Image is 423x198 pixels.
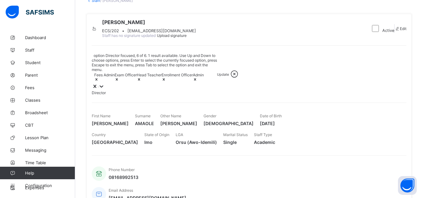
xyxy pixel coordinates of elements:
span: Parent [25,73,75,78]
button: Open asap [398,176,417,195]
span: [PERSON_NAME] [160,121,197,126]
span: Date of Birth [260,114,282,118]
div: Enrollment Officer [162,73,193,77]
span: Edit [400,26,406,31]
span: Dashboard [25,35,75,40]
span: Lesson Plan [25,135,75,140]
span: Messaging [25,148,75,153]
span: Surname [135,114,151,118]
span: Gender [204,114,216,118]
span: [DATE] [260,121,282,126]
span: Time Table [25,160,75,165]
div: Fees Admin [94,73,115,77]
span: Country [92,132,106,137]
span: Active [382,28,394,33]
span: Staff [25,48,75,53]
span: Marital Status [223,132,248,137]
span: Staff Type [254,132,272,137]
span: ECS/202 [102,28,119,33]
span: Upload signature [157,33,187,38]
span: CBT [25,123,75,128]
span: AMAOLE [135,121,154,126]
span: [EMAIL_ADDRESS][DOMAIN_NAME] [127,28,196,33]
span: Configuration [25,183,75,188]
span: Other Name [160,114,181,118]
span: Classes [25,98,75,103]
span: [PERSON_NAME] [92,121,129,126]
div: Director [92,90,217,95]
span: Academic [254,140,275,145]
span: Fees [25,85,75,90]
span: Imo [144,140,169,145]
span: Single [223,140,248,145]
span: Broadsheet [25,110,75,115]
span: Phone Number [109,167,135,172]
img: safsims [6,6,54,19]
span: State of Origin [144,132,169,137]
div: Head Teacher [137,73,162,77]
span: [PERSON_NAME] [102,19,196,25]
div: • [102,28,196,33]
span: First Name [92,114,111,118]
span: Email Address [109,188,133,193]
span: Student [25,60,75,65]
span: LGA [176,132,183,137]
span: [DEMOGRAPHIC_DATA] [204,121,254,126]
span: Help [25,170,75,175]
span: 08168992513 [109,175,138,180]
span: option Director focused, 6 of 6. 1 result available. Use Up and Down to choose options, press Ent... [92,53,217,72]
span: Staff has no signature updated [102,33,156,38]
span: Update [217,72,229,77]
div: Exam Officer [115,73,137,77]
span: [GEOGRAPHIC_DATA] [92,140,138,145]
div: Admin [193,73,204,77]
span: Orsu (Awo-Idemili) [176,140,217,145]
